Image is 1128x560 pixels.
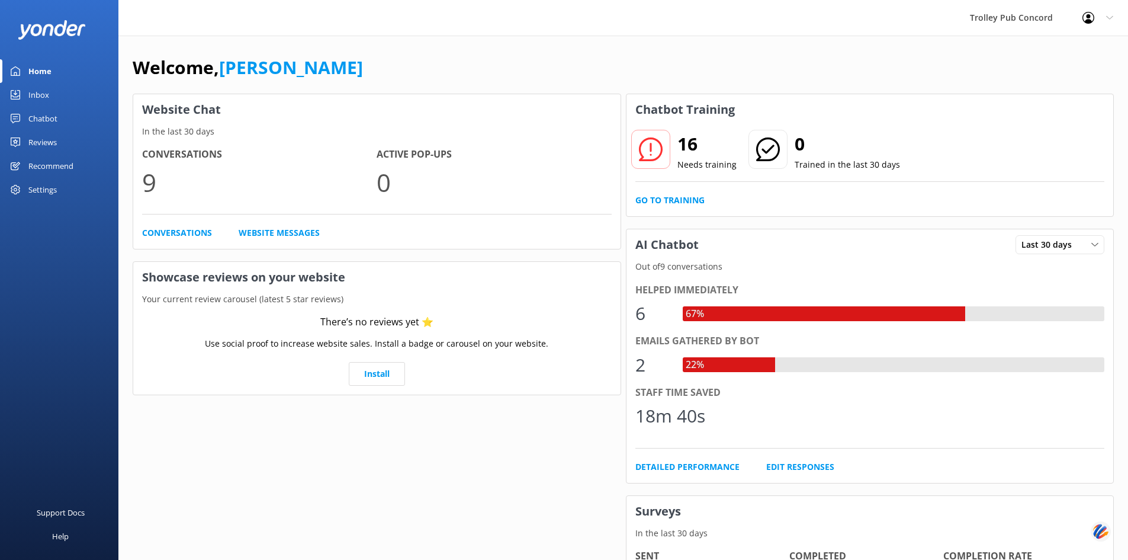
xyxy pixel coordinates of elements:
div: 6 [635,299,671,328]
p: Trained in the last 30 days [795,158,900,171]
div: Emails gathered by bot [635,334,1105,349]
p: Your current review carousel (latest 5 star reviews) [133,293,621,306]
a: Go to Training [635,194,705,207]
a: Edit Responses [766,460,834,473]
div: There’s no reviews yet ⭐ [320,315,433,330]
a: Detailed Performance [635,460,740,473]
h2: 16 [677,130,737,158]
p: 9 [142,162,377,202]
img: svg+xml;base64,PHN2ZyB3aWR0aD0iNDQiIGhlaWdodD0iNDQiIHZpZXdCb3g9IjAgMCA0NCA0NCIgZmlsbD0ibm9uZSIgeG... [1091,520,1111,542]
p: In the last 30 days [133,125,621,138]
p: 0 [377,162,611,202]
a: [PERSON_NAME] [219,55,363,79]
h3: Chatbot Training [626,94,744,125]
div: Chatbot [28,107,57,130]
a: Install [349,362,405,386]
h3: AI Chatbot [626,229,708,260]
div: 22% [683,357,707,373]
p: Use social proof to increase website sales. Install a badge or carousel on your website. [205,337,548,350]
a: Conversations [142,226,212,239]
h3: Surveys [626,496,1114,527]
span: Last 30 days [1021,238,1079,251]
p: Needs training [677,158,737,171]
div: Support Docs [37,501,85,524]
div: Home [28,59,52,83]
h2: 0 [795,130,900,158]
h3: Website Chat [133,94,621,125]
div: Help [52,524,69,548]
div: Staff time saved [635,385,1105,401]
div: Recommend [28,154,73,178]
div: Settings [28,178,57,201]
h1: Welcome, [133,53,363,82]
h4: Conversations [142,147,377,162]
div: 2 [635,351,671,379]
h4: Active Pop-ups [377,147,611,162]
div: 18m 40s [635,402,705,430]
div: 67% [683,306,707,322]
div: Inbox [28,83,49,107]
a: Website Messages [239,226,320,239]
h3: Showcase reviews on your website [133,262,621,293]
div: Helped immediately [635,283,1105,298]
p: In the last 30 days [626,527,1114,540]
img: yonder-white-logo.png [18,20,86,40]
p: Out of 9 conversations [626,260,1114,273]
div: Reviews [28,130,57,154]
